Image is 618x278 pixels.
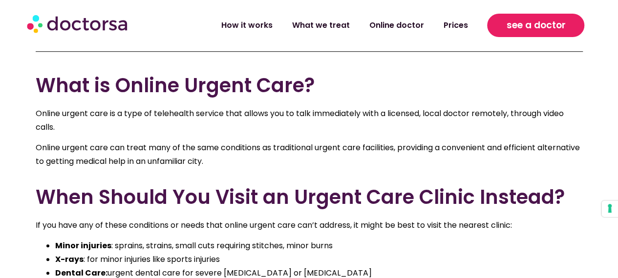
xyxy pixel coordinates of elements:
li: : sprains, strains, small cuts requiring stitches, minor burns [55,239,583,253]
p: Online urgent care can treat many of the same conditions as traditional urgent care facilities, p... [36,141,583,168]
h2: What is Online Urgent Care? [36,74,583,97]
a: Online doctor [359,14,433,37]
li: : for minor injuries like sports injuries [55,253,583,266]
p: If you have any of these conditions or needs that online urgent care can’t address, it might be b... [36,218,583,232]
b: X-rays [55,254,84,265]
a: How it works [211,14,282,37]
a: What we treat [282,14,359,37]
h2: When Should You Visit an Urgent Care Clinic Instead? [36,185,583,209]
b: Minor injuries [55,240,111,251]
p: Online urgent care is a type of telehealth service that allows you to talk immediately with a lic... [36,107,583,134]
nav: Menu [166,14,478,37]
a: Prices [433,14,477,37]
span: see a doctor [506,18,565,33]
a: see a doctor [487,14,584,37]
button: Your consent preferences for tracking technologies [601,200,618,217]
